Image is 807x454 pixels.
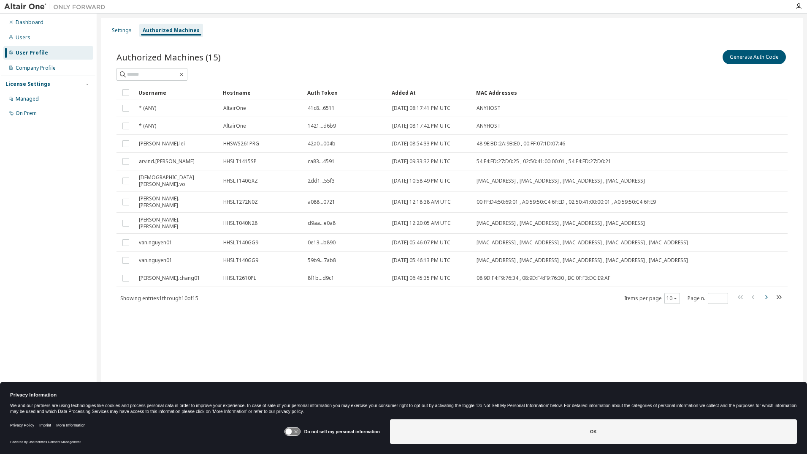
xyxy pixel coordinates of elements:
span: [DATE] 08:17:41 PM UTC [392,105,450,112]
span: arvind.[PERSON_NAME] [139,158,195,165]
span: a088...0721 [308,199,335,205]
span: [DATE] 12:18:38 AM UTC [392,199,451,205]
span: ANYHOST [477,105,501,112]
span: [PERSON_NAME].[PERSON_NAME] [139,195,216,209]
span: 2dd1...55f3 [308,178,335,184]
span: 8f1b...d9c1 [308,275,334,282]
div: Added At [392,86,469,99]
span: [DEMOGRAPHIC_DATA][PERSON_NAME].vo [139,174,216,188]
div: User Profile [16,49,48,56]
div: License Settings [5,81,50,88]
span: [PERSON_NAME].lei [139,140,185,147]
span: 1421...d6b9 [308,123,336,129]
span: [DATE] 08:54:33 PM UTC [392,140,450,147]
div: Managed [16,96,39,102]
span: HHSLT140GXZ [223,178,258,184]
div: Authorized Machines [143,27,200,34]
button: 10 [666,295,678,302]
span: [DATE] 05:46:07 PM UTC [392,239,450,246]
span: 48:9E:BD:2A:9B:E0 , 00:FF:07:1D:07:46 [477,140,565,147]
span: van.nguyen01 [139,239,172,246]
span: [PERSON_NAME].chang01 [139,275,200,282]
div: Settings [112,27,132,34]
span: AltairOne [223,123,246,129]
span: HHSWS261PRG [223,140,259,147]
span: 0e13...b890 [308,239,336,246]
span: ANYHOST [477,123,501,129]
span: d9aa...e0a8 [308,220,336,227]
span: HHSLT140GG9 [223,239,258,246]
span: [MAC_ADDRESS] , [MAC_ADDRESS] , [MAC_ADDRESS] , [MAC_ADDRESS] , [MAC_ADDRESS] [477,239,688,246]
span: [MAC_ADDRESS] , [MAC_ADDRESS] , [MAC_ADDRESS] , [MAC_ADDRESS] [477,220,645,227]
span: [DATE] 08:17:42 PM UTC [392,123,450,129]
span: [DATE] 06:45:35 PM UTC [392,275,450,282]
span: HHSLT140GG9 [223,257,258,264]
div: Users [16,34,30,41]
span: van.nguyen01 [139,257,172,264]
span: Showing entries 1 through 10 of 15 [120,295,198,302]
span: [DATE] 05:46:13 PM UTC [392,257,450,264]
div: Hostname [223,86,301,99]
span: [PERSON_NAME].[PERSON_NAME] [139,216,216,230]
div: MAC Addresses [476,86,699,99]
div: Dashboard [16,19,43,26]
span: [MAC_ADDRESS] , [MAC_ADDRESS] , [MAC_ADDRESS] , [MAC_ADDRESS] , [MAC_ADDRESS] [477,257,688,264]
span: [DATE] 10:58:49 PM UTC [392,178,450,184]
div: Company Profile [16,65,56,71]
span: 41c8...6511 [308,105,335,112]
span: 00:FF:D4:50:69:01 , A0:59:50:C4:6F:ED , 02:50:41:00:00:01 , A0:59:50:C4:6F:E9 [477,199,656,205]
div: On Prem [16,110,37,117]
span: HHSLT040N28 [223,220,257,227]
span: * (ANY) [139,105,156,112]
span: 54:E4:ED:27:D0:25 , 02:50:41:00:00:01 , 54:E4:ED:27:D0:21 [477,158,611,165]
span: Authorized Machines (15) [116,51,221,63]
button: Generate Auth Code [723,50,786,64]
span: [DATE] 12:20:05 AM UTC [392,220,451,227]
span: HHSLT2610PL [223,275,256,282]
span: Page n. [688,293,728,304]
span: Items per page [624,293,680,304]
span: HHSLT1415SP [223,158,257,165]
span: [MAC_ADDRESS] , [MAC_ADDRESS] , [MAC_ADDRESS] , [MAC_ADDRESS] [477,178,645,184]
span: 59b9...7ab8 [308,257,336,264]
span: AltairOne [223,105,246,112]
span: 42a0...004b [308,140,336,147]
span: HHSLT272N0Z [223,199,258,205]
span: * (ANY) [139,123,156,129]
span: 08:9D:F4:F9:76:34 , 08:9D:F4:F9:76:30 , BC:0F:F3:DC:E9:AF [477,275,610,282]
div: Username [138,86,216,99]
div: Auth Token [307,86,385,99]
img: Altair One [4,3,110,11]
span: [DATE] 09:33:32 PM UTC [392,158,450,165]
span: ca83...4591 [308,158,335,165]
